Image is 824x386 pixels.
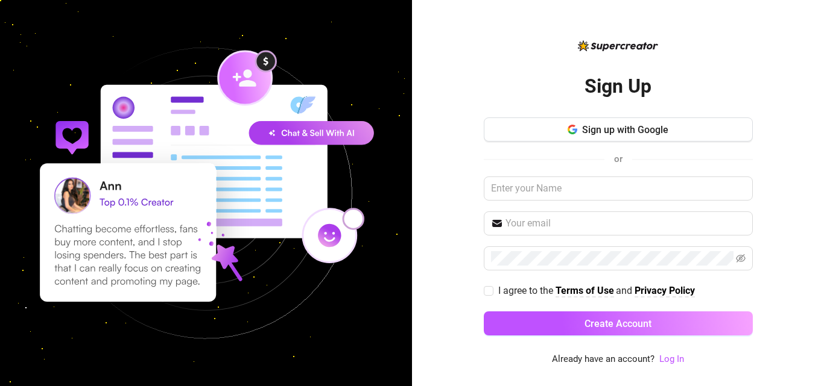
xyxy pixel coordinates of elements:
[635,285,695,297] a: Privacy Policy
[585,318,651,329] span: Create Account
[614,154,623,164] span: or
[585,74,651,99] h2: Sign Up
[552,352,654,367] span: Already have an account?
[635,285,695,296] strong: Privacy Policy
[659,352,684,367] a: Log In
[484,311,753,335] button: Create Account
[616,285,635,296] span: and
[736,254,746,263] span: eye-invisible
[505,216,746,231] input: Your email
[659,353,684,364] a: Log In
[484,117,753,142] button: Sign up with Google
[484,176,753,201] input: Enter your Name
[556,285,614,296] strong: Terms of Use
[578,40,658,51] img: logo-BBDzfeDw.svg
[556,285,614,297] a: Terms of Use
[498,285,556,296] span: I agree to the
[582,124,668,135] span: Sign up with Google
